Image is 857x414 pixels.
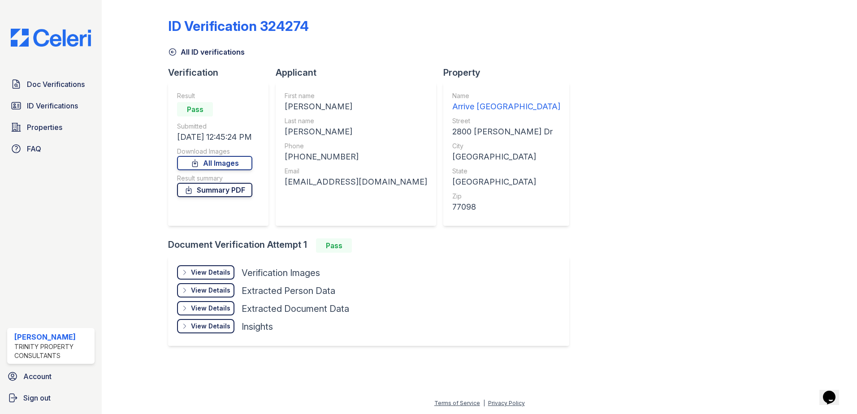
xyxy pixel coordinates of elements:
div: View Details [191,286,230,295]
a: Account [4,367,98,385]
div: Street [452,116,560,125]
span: Sign out [23,392,51,403]
div: | [483,400,485,406]
div: State [452,167,560,176]
div: [PERSON_NAME] [285,100,427,113]
a: Terms of Service [434,400,480,406]
iframe: chat widget [819,378,848,405]
div: Arrive [GEOGRAPHIC_DATA] [452,100,560,113]
a: ID Verifications [7,97,95,115]
span: Account [23,371,52,382]
div: Property [443,66,576,79]
div: View Details [191,304,230,313]
div: Email [285,167,427,176]
div: Verification [168,66,276,79]
div: Download Images [177,147,252,156]
div: Trinity Property Consultants [14,342,91,360]
div: Zip [452,192,560,201]
a: Properties [7,118,95,136]
a: All ID verifications [168,47,245,57]
div: Document Verification Attempt 1 [168,238,576,253]
a: Doc Verifications [7,75,95,93]
div: Submitted [177,122,252,131]
div: Result [177,91,252,100]
div: Last name [285,116,427,125]
span: Properties [27,122,62,133]
div: Extracted Document Data [242,302,349,315]
div: Pass [316,238,352,253]
img: CE_Logo_Blue-a8612792a0a2168367f1c8372b55b34899dd931a85d93a1a3d3e32e68fde9ad4.png [4,29,98,47]
div: [DATE] 12:45:24 PM [177,131,252,143]
div: ID Verification 324274 [168,18,309,34]
div: Insights [242,320,273,333]
div: 2800 [PERSON_NAME] Dr [452,125,560,138]
div: [GEOGRAPHIC_DATA] [452,176,560,188]
div: View Details [191,268,230,277]
div: Applicant [276,66,443,79]
div: Pass [177,102,213,116]
div: Phone [285,142,427,151]
a: Summary PDF [177,183,252,197]
a: All Images [177,156,252,170]
div: [EMAIL_ADDRESS][DOMAIN_NAME] [285,176,427,188]
div: 77098 [452,201,560,213]
div: [PERSON_NAME] [285,125,427,138]
span: ID Verifications [27,100,78,111]
div: [GEOGRAPHIC_DATA] [452,151,560,163]
a: Name Arrive [GEOGRAPHIC_DATA] [452,91,560,113]
div: Extracted Person Data [242,285,335,297]
div: City [452,142,560,151]
div: View Details [191,322,230,331]
a: Sign out [4,389,98,407]
a: FAQ [7,140,95,158]
div: Result summary [177,174,252,183]
div: [PHONE_NUMBER] [285,151,427,163]
span: Doc Verifications [27,79,85,90]
div: Name [452,91,560,100]
div: First name [285,91,427,100]
span: FAQ [27,143,41,154]
div: [PERSON_NAME] [14,332,91,342]
div: Verification Images [242,267,320,279]
a: Privacy Policy [488,400,525,406]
